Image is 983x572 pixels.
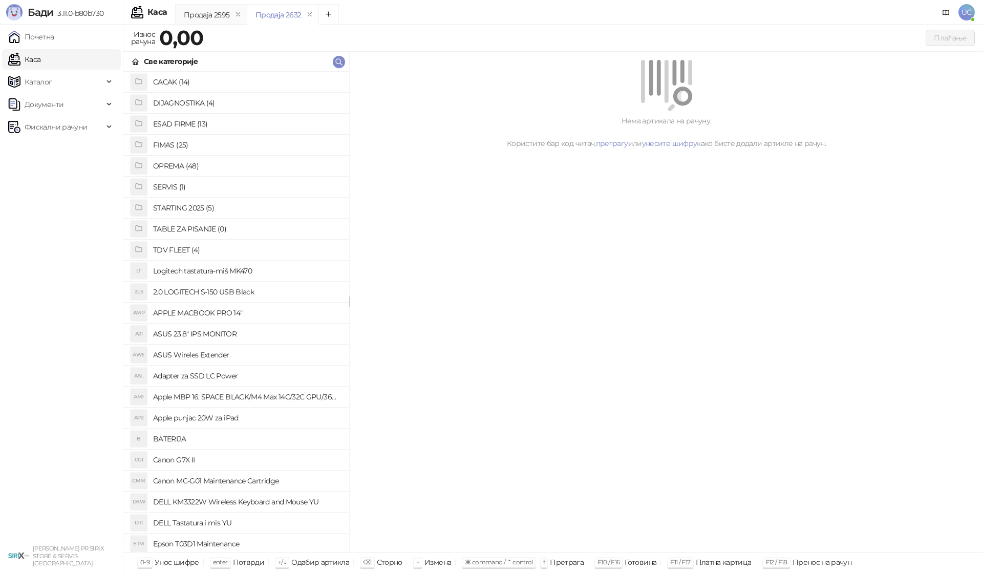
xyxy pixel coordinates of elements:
[25,117,87,137] span: Фискални рачуни
[642,139,697,148] a: унесите шифру
[153,431,341,447] h4: BATERIJA
[416,558,419,566] span: +
[131,452,147,468] div: CGI
[793,556,851,569] div: Пренос на рачун
[147,8,167,16] div: Каса
[131,368,147,384] div: ASL
[670,558,690,566] span: F11 / F17
[8,27,54,47] a: Почетна
[153,452,341,468] h4: Canon G7X II
[131,389,147,405] div: AM1
[424,556,451,569] div: Измена
[153,158,341,174] h4: OPREMA (48)
[129,28,157,48] div: Износ рачуна
[153,410,341,426] h4: Apple punjac 20W za iPad
[255,9,301,20] div: Продаја 2632
[155,556,199,569] div: Унос шифре
[303,10,316,19] button: remove
[33,545,104,567] small: [PERSON_NAME] PR SIRIX STORE & SERVIS [GEOGRAPHIC_DATA]
[153,284,341,300] h4: 2.0 LOGITECH S-150 USB Black
[153,263,341,279] h4: Logitech tastatura-miš MK470
[131,515,147,531] div: DTI
[231,10,245,19] button: remove
[8,545,29,566] img: 64x64-companyLogo-cb9a1907-c9b0-4601-bb5e-5084e694c383.png
[153,536,341,552] h4: Epson T03D1 Maintenance
[153,137,341,153] h4: FIMAS (25)
[958,4,975,20] span: UĆ
[696,556,752,569] div: Платна картица
[131,410,147,426] div: AP2
[597,558,619,566] span: F10 / F16
[362,115,971,149] div: Нема артикала на рачуну. Користите бар код читач, или како бисте додали артикле на рачун.
[278,558,286,566] span: ↑/↓
[153,95,341,111] h4: DIJAGNOSTIKA (4)
[123,72,349,552] div: grid
[25,72,52,92] span: Каталог
[131,284,147,300] div: 2LS
[131,536,147,552] div: ETM
[131,494,147,510] div: DKW
[153,368,341,384] h4: Adapter za SSD LC Power
[153,74,341,90] h4: CACAK (14)
[153,242,341,258] h4: TDV FLEET (4)
[131,431,147,447] div: B
[153,494,341,510] h4: DELL KM3322W Wireless Keyboard and Mouse YU
[550,556,584,569] div: Претрага
[153,305,341,321] h4: APPLE MACBOOK PRO 14"
[926,30,975,46] button: Плаћање
[938,4,954,20] a: Документација
[131,347,147,363] div: AWE
[140,558,149,566] span: 0-9
[291,556,349,569] div: Одабир артикла
[318,4,339,25] button: Add tab
[8,49,40,70] a: Каса
[625,556,656,569] div: Готовина
[153,473,341,489] h4: Canon MC-G01 Maintenance Cartridge
[131,305,147,321] div: AMP
[25,94,63,115] span: Документи
[53,9,103,18] span: 3.11.0-b80b730
[28,6,53,18] span: Бади
[543,558,545,566] span: f
[153,221,341,237] h4: TABLE ZA PISANJE (0)
[765,558,787,566] span: F12 / F18
[465,558,533,566] span: ⌘ command / ⌃ control
[6,4,23,20] img: Logo
[363,558,371,566] span: ⌫
[596,139,628,148] a: претрагу
[233,556,265,569] div: Потврди
[131,263,147,279] div: LT
[153,389,341,405] h4: Apple MBP 16: SPACE BLACK/M4 Max 14C/32C GPU/36GB/1T-ZEE
[213,558,228,566] span: enter
[377,556,402,569] div: Сторно
[159,25,203,50] strong: 0,00
[153,515,341,531] h4: DELL Tastatura i mis YU
[153,200,341,216] h4: STARTING 2025 (5)
[153,326,341,342] h4: ASUS 23.8" IPS MONITOR
[144,56,198,67] div: Све категорије
[153,179,341,195] h4: SERVIS (1)
[184,9,229,20] div: Продаја 2595
[153,116,341,132] h4: ESAD FIRME (13)
[131,326,147,342] div: A2I
[153,347,341,363] h4: ASUS Wireles Extender
[131,473,147,489] div: CMM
